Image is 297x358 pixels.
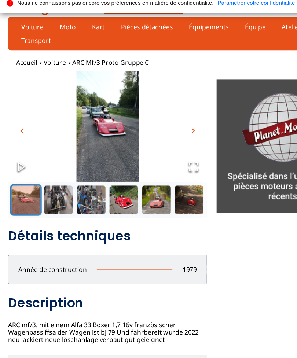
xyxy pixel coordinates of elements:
[169,25,216,37] a: Équipements
[16,122,25,131] span: chevron_left
[7,216,191,231] h2: Détails techniques
[7,72,191,174] div: Go to Slide 1
[40,60,60,68] a: Voiture
[99,176,129,205] button: Go to Slide 4
[200,6,272,11] a: Paramétrer votre confidentialité
[173,122,182,131] span: chevron_right
[16,6,197,11] p: Nous ne connaissons pas encore vos préférences en matière de confidentialité.
[221,25,249,37] a: Équipe
[129,176,159,205] button: Go to Slide 5
[107,25,164,37] a: Pièces détachées
[159,176,189,205] button: Go to Slide 6
[66,60,137,68] a: ARC mf/3 Proto Gruppe C
[8,250,89,258] p: Année de construction
[7,278,191,292] h2: Description
[80,25,101,37] a: Kart
[15,25,45,37] a: Voiture
[172,121,183,132] button: chevron_right
[166,147,191,173] button: Open Fullscreen
[15,121,26,132] button: chevron_left
[159,250,190,258] p: 1979
[7,147,32,173] button: Play or Pause Slideshow
[15,60,34,68] a: Accueil
[7,216,191,322] div: ARC mf/3. mit einem Alfa 33 Boxer 1,7 16v französischer Wagenpass ffsa der Wagen ist bj 79 Und fa...
[69,176,99,205] button: Go to Slide 3
[16,340,191,355] h2: Suggestions
[39,176,69,205] button: Go to Slide 2
[9,176,38,205] button: Go to Slide 1
[7,176,191,205] div: Thumbnail Navigation
[50,25,75,37] a: Moto
[7,72,191,174] img: image
[255,25,282,37] a: Atelier
[15,37,52,49] a: Transport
